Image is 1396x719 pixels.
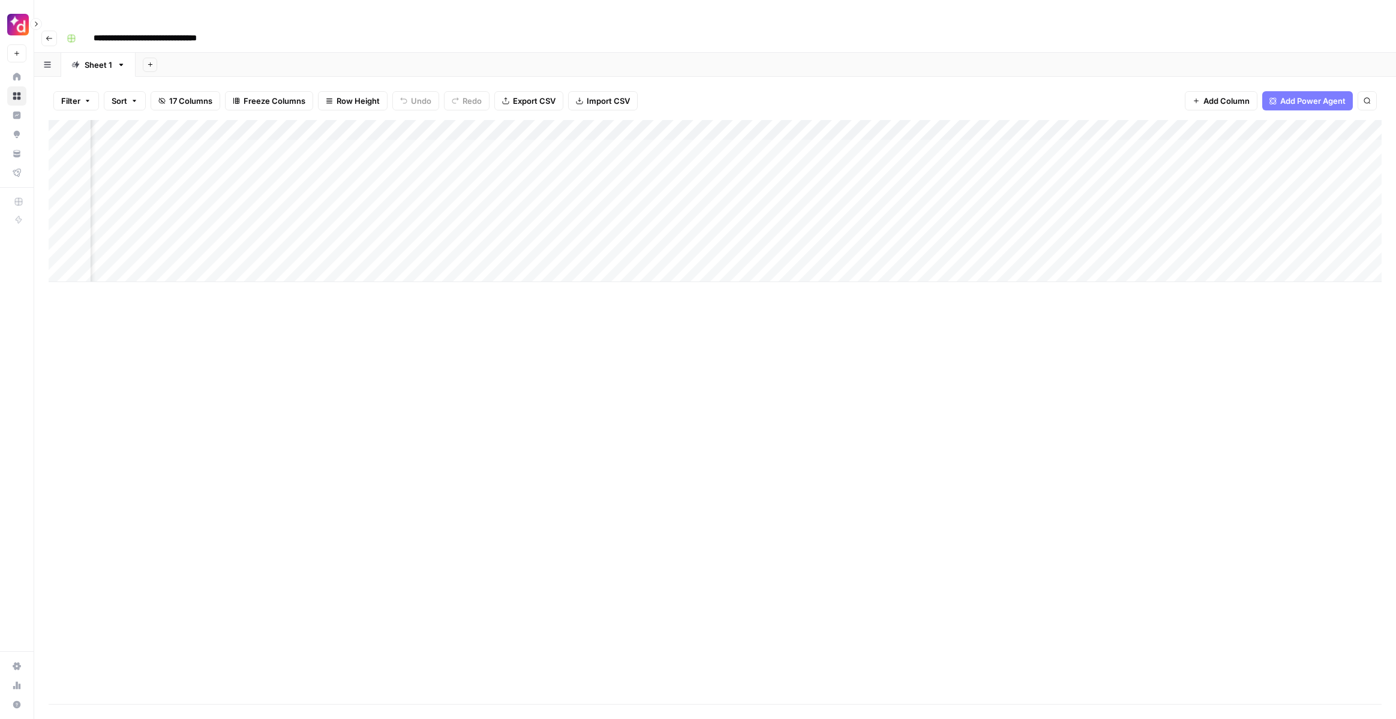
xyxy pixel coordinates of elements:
a: Home [7,67,26,86]
a: Browse [7,86,26,106]
span: 17 Columns [169,95,212,107]
button: Freeze Columns [225,91,313,110]
a: Opportunities [7,125,26,144]
button: Sort [104,91,146,110]
span: Add Column [1203,95,1250,107]
span: Row Height [337,95,380,107]
a: Your Data [7,144,26,163]
button: Redo [444,91,490,110]
a: Settings [7,657,26,676]
div: Sheet 1 [85,59,112,71]
span: Export CSV [513,95,556,107]
img: Dialpad Logo [7,14,29,35]
span: Undo [411,95,431,107]
span: Sort [112,95,127,107]
span: Add Power Agent [1280,95,1346,107]
button: Import CSV [568,91,638,110]
button: Add Power Agent [1262,91,1353,110]
a: Sheet 1 [61,53,136,77]
button: Row Height [318,91,388,110]
a: Flightpath [7,163,26,182]
button: Undo [392,91,439,110]
span: Import CSV [587,95,630,107]
a: Usage [7,676,26,695]
button: 17 Columns [151,91,220,110]
span: Filter [61,95,80,107]
button: Add Column [1185,91,1257,110]
a: Insights [7,106,26,125]
button: Help + Support [7,695,26,714]
span: Freeze Columns [244,95,305,107]
span: Redo [463,95,482,107]
button: Export CSV [494,91,563,110]
button: Workspace: Dialpad [7,10,26,40]
button: Filter [53,91,99,110]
